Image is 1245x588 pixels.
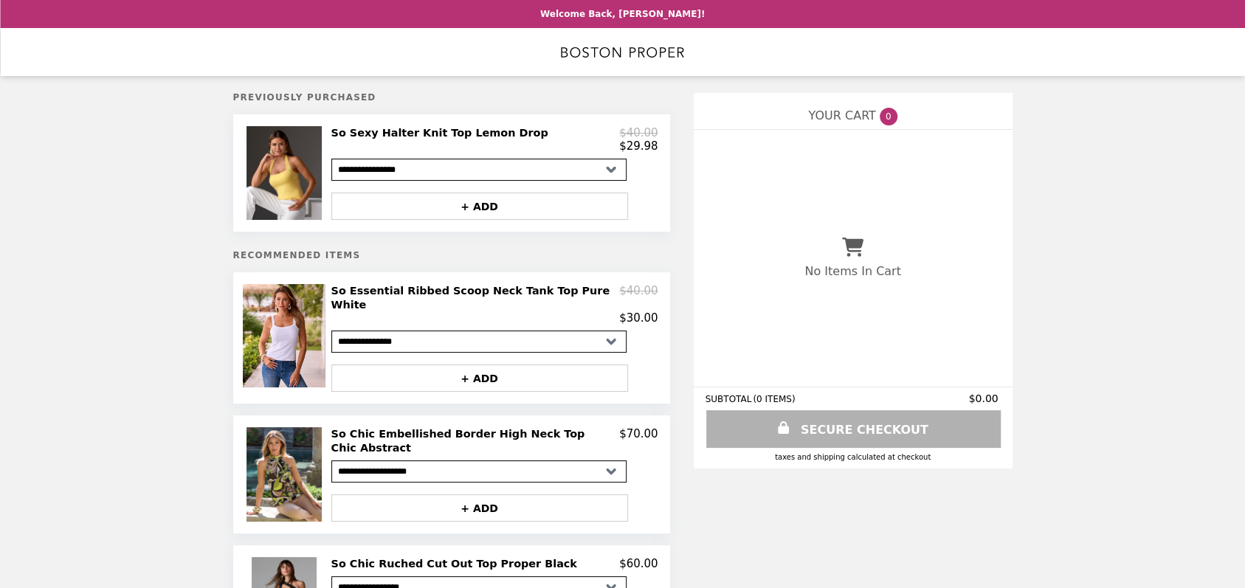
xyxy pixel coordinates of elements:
button: + ADD [331,494,628,522]
span: 0 [880,108,897,125]
p: $40.00 [619,284,658,311]
img: So Essential Ribbed Scoop Neck Tank Top Pure White [243,284,329,387]
h5: Recommended Items [233,250,670,260]
select: Select a product variant [331,159,627,181]
img: So Sexy Halter Knit Top Lemon Drop [246,126,325,220]
span: YOUR CART [808,108,875,122]
p: $29.98 [619,139,658,153]
span: ( 0 ITEMS ) [753,394,795,404]
p: $30.00 [619,311,658,325]
span: SUBTOTAL [706,394,753,404]
h2: So Essential Ribbed Scoop Neck Tank Top Pure White [331,284,620,311]
button: + ADD [331,193,628,220]
select: Select a product variant [331,331,627,353]
h2: So Sexy Halter Knit Top Lemon Drop [331,126,554,139]
img: So Chic Embellished Border High Neck Top Chic Abstract [246,427,325,522]
p: Welcome Back, [PERSON_NAME]! [540,9,705,19]
p: $60.00 [619,557,658,570]
h2: So Chic Embellished Border High Neck Top Chic Abstract [331,427,620,454]
span: $0.00 [968,392,1000,404]
p: $70.00 [619,427,658,454]
p: $40.00 [619,126,658,139]
button: + ADD [331,364,628,392]
h5: Previously Purchased [233,92,670,103]
select: Select a product variant [331,460,627,482]
h2: So Chic Ruched Cut Out Top Proper Black [331,557,583,570]
p: No Items In Cart [804,264,900,278]
img: Brand Logo [561,37,685,67]
div: Taxes and Shipping calculated at checkout [706,453,1001,461]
